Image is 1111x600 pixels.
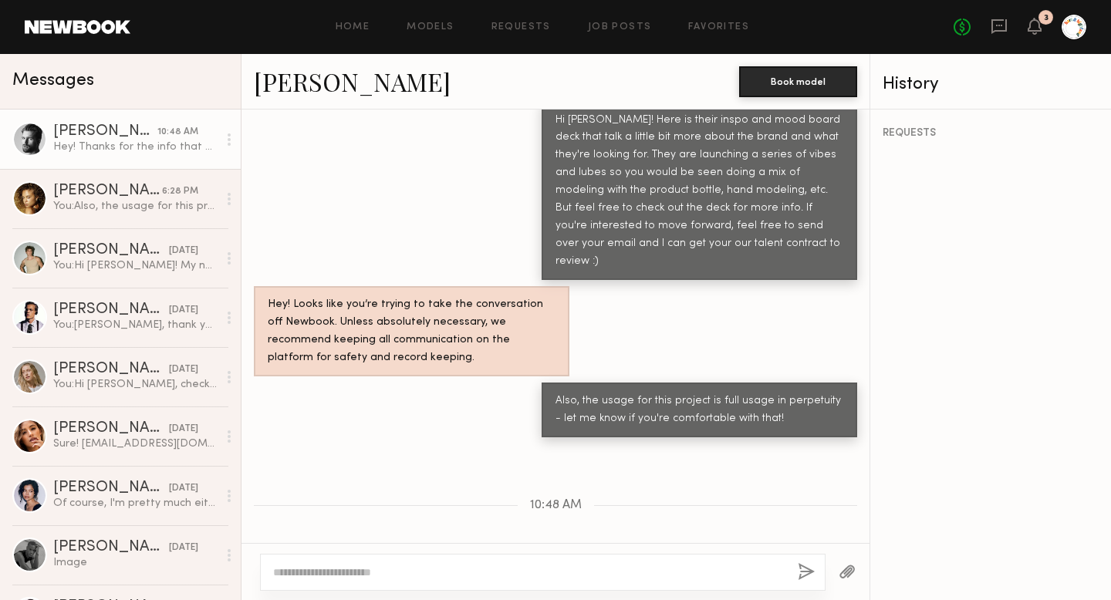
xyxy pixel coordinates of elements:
div: Hey! Looks like you’re trying to take the conversation off Newbook. Unless absolutely necessary, ... [268,296,555,367]
button: Book model [739,66,857,97]
div: [PERSON_NAME] [53,421,169,437]
div: You: Hi [PERSON_NAME]! My name is [PERSON_NAME] – I work at a creative agency in [GEOGRAPHIC_DATA... [53,258,218,273]
div: [PERSON_NAME] [53,243,169,258]
div: [PERSON_NAME] [53,302,169,318]
div: 6:28 PM [162,184,198,199]
div: [PERSON_NAME] [53,184,162,199]
div: [PERSON_NAME] [53,124,157,140]
a: Home [336,22,370,32]
div: Hi [PERSON_NAME]! Here is their inspo and mood board deck that talk a little bit more about the b... [555,112,843,271]
a: Requests [491,22,551,32]
div: You: [PERSON_NAME], thank you for getting back to me, [PERSON_NAME]! [53,318,218,332]
div: [PERSON_NAME] [53,540,169,555]
div: Of course, I'm pretty much either a small or extra small in tops and a small in bottoms but here ... [53,496,218,511]
div: Image [53,555,218,570]
a: Models [407,22,454,32]
a: [PERSON_NAME] [254,65,451,98]
div: [DATE] [169,422,198,437]
a: Job Posts [588,22,652,32]
div: [DATE] [169,541,198,555]
div: [DATE] [169,362,198,377]
a: Favorites [688,22,749,32]
div: History [883,76,1099,93]
div: REQUESTS [883,128,1099,139]
div: 10:48 AM [157,125,198,140]
div: Sure! [EMAIL_ADDRESS][DOMAIN_NAME] [53,437,218,451]
div: [PERSON_NAME] [53,480,169,496]
span: Messages [12,72,94,89]
div: Also, the usage for this project is full usage in perpetuity - let me know if you're comfortable ... [555,393,843,428]
div: [DATE] [169,303,198,318]
div: [DATE] [169,244,198,258]
a: Book model [739,74,857,87]
div: 3 [1044,14,1049,22]
div: [DATE] [169,481,198,496]
div: You: Hi [PERSON_NAME], checking in on this! Thank you! [53,377,218,392]
div: Hey! Thanks for the info that all sounds good! [53,140,218,154]
div: [PERSON_NAME] [53,362,169,377]
span: 10:48 AM [530,499,582,512]
div: You: Also, the usage for this project is full usage in perpetuity - let me know if you're comfort... [53,199,218,214]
